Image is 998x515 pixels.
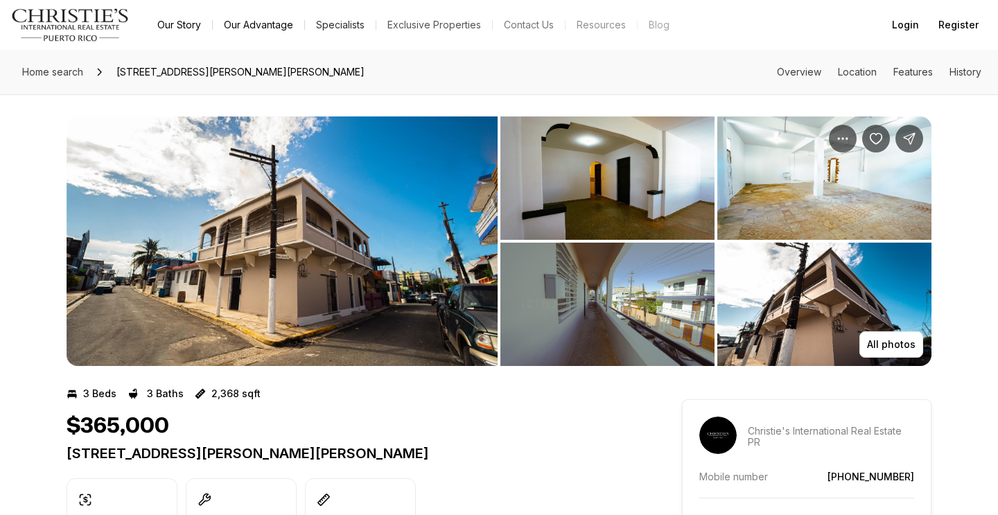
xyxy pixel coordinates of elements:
p: [STREET_ADDRESS][PERSON_NAME][PERSON_NAME] [67,445,632,462]
a: Skip to: Overview [777,66,821,78]
a: Skip to: Features [893,66,933,78]
p: 2,368 sqft [211,388,261,399]
nav: Page section menu [777,67,981,78]
button: View image gallery [500,116,715,240]
button: View image gallery [717,243,931,366]
button: Contact Us [493,15,565,35]
span: [STREET_ADDRESS][PERSON_NAME][PERSON_NAME] [111,61,370,83]
button: All photos [859,331,923,358]
a: Our Advantage [213,15,304,35]
a: [PHONE_NUMBER] [828,471,914,482]
p: Christie's International Real Estate PR [748,426,914,448]
a: Skip to: History [949,66,981,78]
a: Blog [638,15,681,35]
img: logo [11,8,130,42]
p: 3 Baths [147,388,184,399]
button: View image gallery [67,116,498,366]
li: 2 of 7 [500,116,931,366]
a: Specialists [305,15,376,35]
a: Exclusive Properties [376,15,492,35]
button: View image gallery [717,116,931,240]
span: Home search [22,66,83,78]
span: Register [938,19,979,30]
button: View image gallery [500,243,715,366]
button: Save Property: 754 SAN JUAN ST [862,125,890,152]
button: Login [884,11,927,39]
button: Share Property: 754 SAN JUAN ST [895,125,923,152]
h1: $365,000 [67,413,169,439]
a: Our Story [146,15,212,35]
button: Property options [829,125,857,152]
a: Skip to: Location [838,66,877,78]
span: Login [892,19,919,30]
p: Mobile number [699,471,768,482]
button: Register [930,11,987,39]
a: Resources [566,15,637,35]
div: Listing Photos [67,116,931,366]
p: All photos [867,339,916,350]
li: 1 of 7 [67,116,498,366]
p: 3 Beds [83,388,116,399]
a: Home search [17,61,89,83]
